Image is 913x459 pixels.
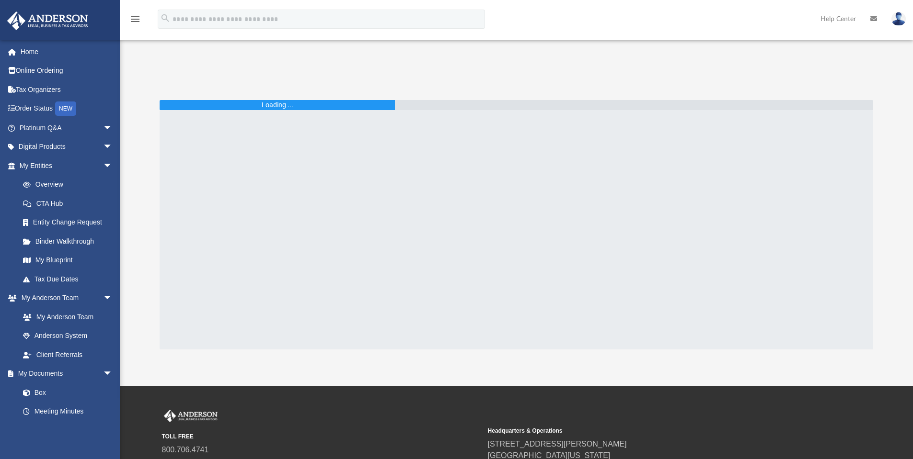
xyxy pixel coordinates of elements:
[7,364,122,383] a: My Documentsarrow_drop_down
[7,289,122,308] a: My Anderson Teamarrow_drop_down
[891,12,906,26] img: User Pic
[13,402,122,421] a: Meeting Minutes
[13,251,122,270] a: My Blueprint
[7,42,127,61] a: Home
[262,100,293,110] div: Loading ...
[162,446,209,454] a: 800.706.4741
[7,156,127,175] a: My Entitiesarrow_drop_down
[4,11,91,30] img: Anderson Advisors Platinum Portal
[488,440,627,448] a: [STREET_ADDRESS][PERSON_NAME]
[13,326,122,346] a: Anderson System
[160,13,171,23] i: search
[103,118,122,138] span: arrow_drop_down
[55,101,76,116] div: NEW
[103,364,122,384] span: arrow_drop_down
[129,13,141,25] i: menu
[13,213,127,232] a: Entity Change Request
[7,99,127,119] a: Order StatusNEW
[13,421,117,440] a: Forms Library
[488,426,807,435] small: Headquarters & Operations
[13,269,127,289] a: Tax Due Dates
[103,289,122,308] span: arrow_drop_down
[13,194,127,213] a: CTA Hub
[13,383,117,402] a: Box
[13,307,117,326] a: My Anderson Team
[7,80,127,99] a: Tax Organizers
[129,18,141,25] a: menu
[162,432,481,441] small: TOLL FREE
[13,345,122,364] a: Client Referrals
[7,137,127,157] a: Digital Productsarrow_drop_down
[103,137,122,157] span: arrow_drop_down
[162,410,220,422] img: Anderson Advisors Platinum Portal
[103,156,122,176] span: arrow_drop_down
[13,175,127,194] a: Overview
[13,232,127,251] a: Binder Walkthrough
[7,118,127,137] a: Platinum Q&Aarrow_drop_down
[7,61,127,80] a: Online Ordering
